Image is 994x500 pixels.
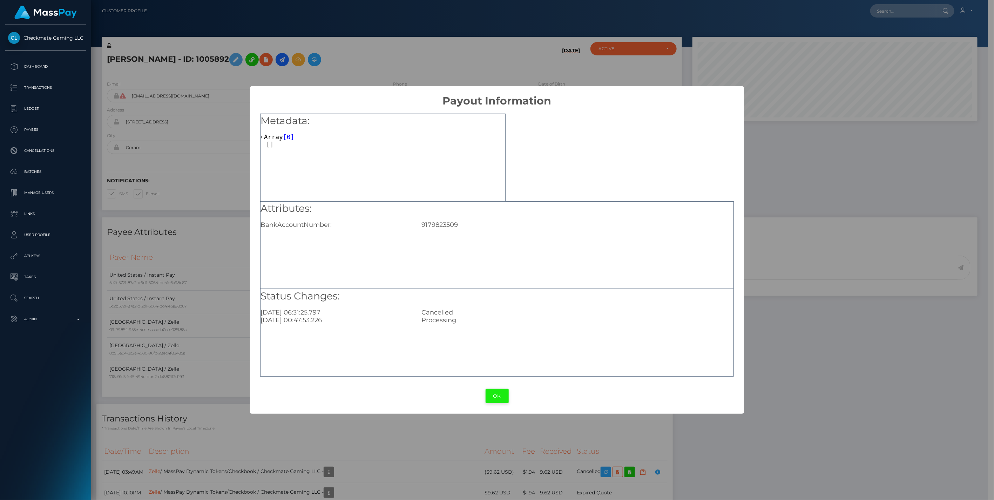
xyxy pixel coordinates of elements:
p: Dashboard [8,61,83,72]
p: Transactions [8,82,83,93]
div: Cancelled [417,309,739,316]
p: API Keys [8,251,83,261]
h2: Payout Information [250,86,744,107]
img: MassPay Logo [14,6,77,19]
p: Batches [8,167,83,177]
p: Manage Users [8,188,83,198]
span: Checkmate Gaming LLC [5,35,86,41]
div: [DATE] 00:47:53.226 [255,316,417,324]
span: 0 [287,133,291,141]
h5: Attributes: [261,202,733,216]
p: Payees [8,124,83,135]
span: ] [291,133,295,141]
div: 9179823509 [417,221,739,229]
img: Checkmate Gaming LLC [8,32,20,44]
p: Search [8,293,83,303]
p: User Profile [8,230,83,240]
p: Ledger [8,103,83,114]
p: Admin [8,314,83,324]
span: Array [264,133,283,141]
p: Cancellations [8,146,83,156]
p: Taxes [8,272,83,282]
div: BankAccountNumber: [255,221,417,229]
h5: Metadata: [261,114,505,128]
button: OK [486,389,509,403]
p: Links [8,209,83,219]
span: [ [283,133,287,141]
div: Processing [417,316,739,324]
div: [DATE] 06:31:25.797 [255,309,417,316]
h5: Status Changes: [261,289,733,303]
